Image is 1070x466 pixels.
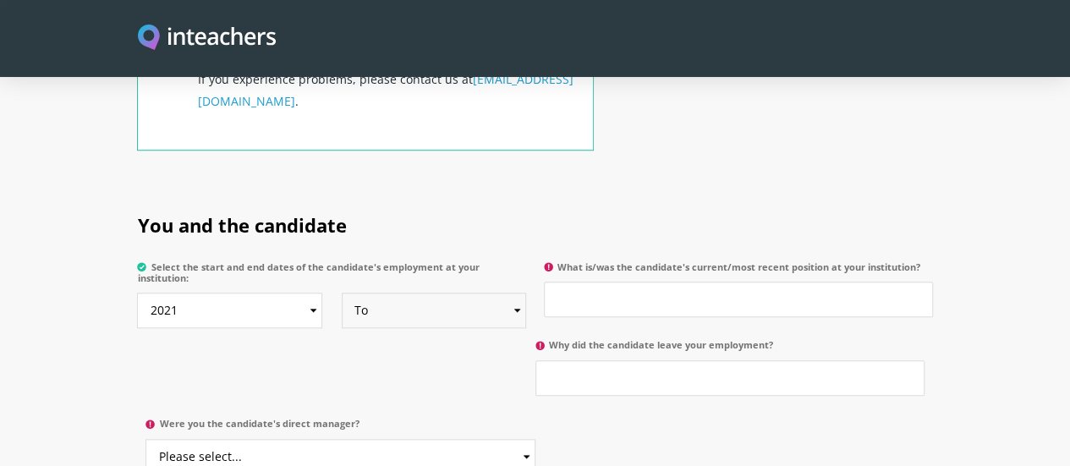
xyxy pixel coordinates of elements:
[137,261,526,293] label: Select the start and end dates of the candidate's employment at your institution:
[137,212,346,238] span: You and the candidate
[145,418,535,439] label: Were you the candidate's direct manager?
[138,25,276,52] img: Inteachers
[535,339,925,360] label: Why did the candidate leave your employment?
[138,25,276,52] a: Visit this site's homepage
[544,261,933,282] label: What is/was the candidate's current/most recent position at your institution?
